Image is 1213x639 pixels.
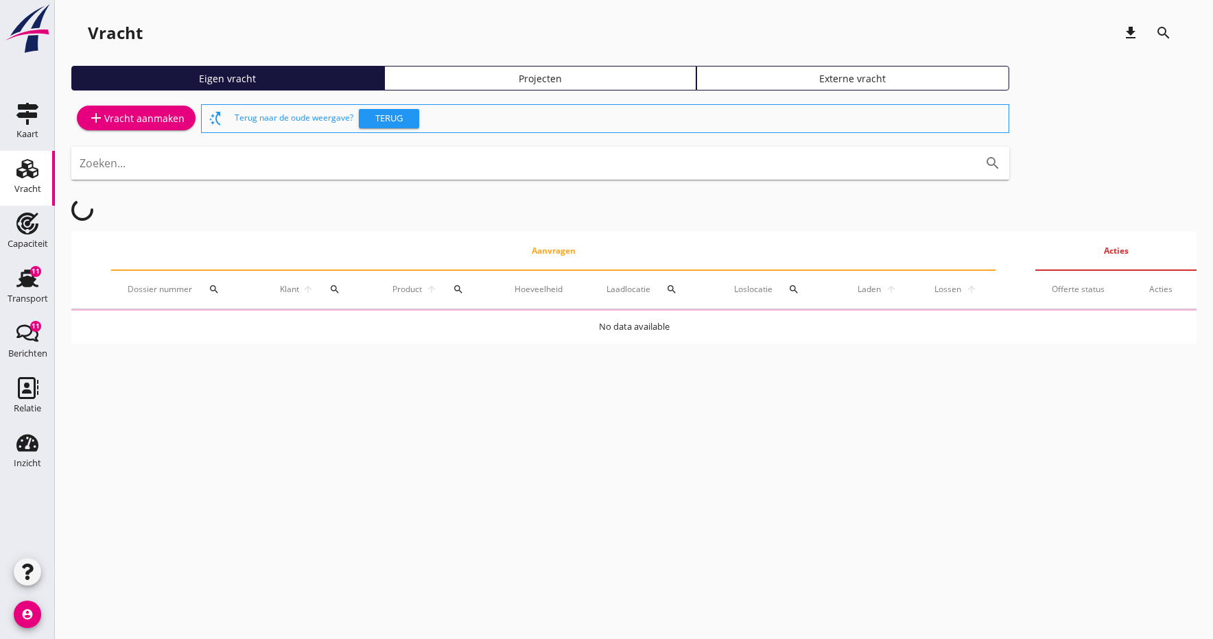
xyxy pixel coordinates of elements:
span: Product [390,283,423,296]
div: Terug naar de oude weergave? [235,105,1003,132]
div: 11 [30,321,41,332]
th: Aanvragen [111,232,996,270]
a: Eigen vracht [71,66,384,91]
i: search [788,284,799,295]
div: Laadlocatie [606,273,701,306]
div: Kaart [16,130,38,138]
i: switch_access_shortcut [207,110,224,127]
a: Projecten [384,66,697,91]
th: Acties [1035,232,1197,270]
i: search [453,284,464,295]
a: Externe vracht [696,66,1009,91]
span: Klant [279,283,301,296]
div: 11 [30,266,41,277]
div: Projecten [390,71,691,86]
a: Vracht aanmaken [77,106,196,130]
div: Offerte status [1052,283,1116,296]
i: search [329,284,340,295]
input: Zoeken... [80,152,963,174]
div: Capaciteit [8,239,48,248]
div: Relatie [14,404,41,413]
div: Transport [8,294,48,303]
i: search [666,284,677,295]
i: search [985,155,1001,171]
i: search [209,284,220,295]
i: arrow_upward [963,284,979,295]
div: Terug [364,112,414,125]
div: Vracht aanmaken [88,110,185,126]
div: Externe vracht [703,71,1003,86]
span: Lossen [932,283,963,296]
div: Berichten [8,349,47,358]
div: Loslocatie [734,273,823,306]
i: arrow_upward [301,284,316,295]
i: download [1122,25,1139,41]
button: Terug [359,109,419,128]
i: add [88,110,104,126]
i: account_circle [14,601,41,628]
span: Laden [856,283,884,296]
i: search [1155,25,1172,41]
div: Hoeveelheid [515,283,574,296]
div: Vracht [88,22,143,44]
div: Inzicht [14,459,41,468]
div: Eigen vracht [78,71,378,86]
td: No data available [71,311,1197,343]
i: arrow_upward [884,284,899,295]
div: Dossier nummer [128,273,246,306]
div: Vracht [14,184,41,193]
img: logo-small.a267ee39.svg [3,3,52,54]
i: arrow_upward [424,284,438,295]
div: Acties [1149,283,1180,296]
